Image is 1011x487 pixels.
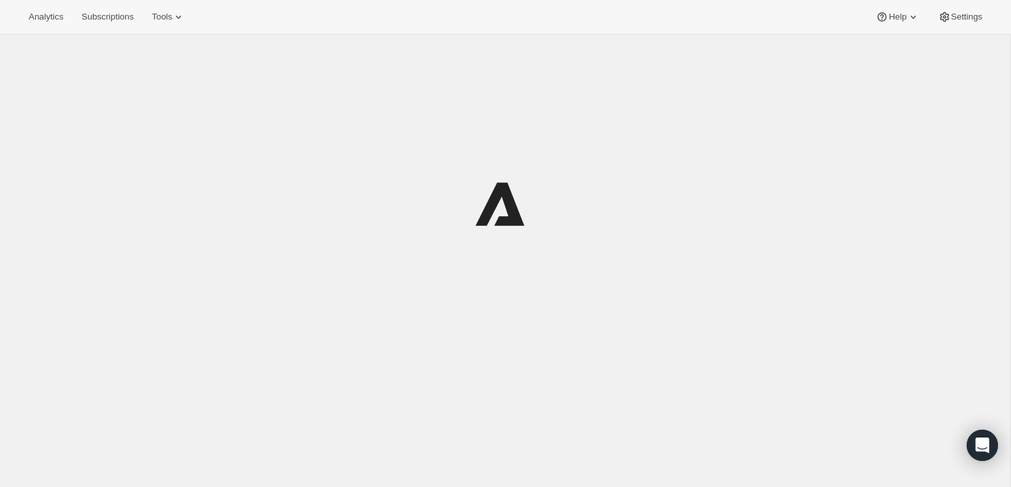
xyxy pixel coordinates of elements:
[152,12,172,22] span: Tools
[868,8,927,26] button: Help
[951,12,982,22] span: Settings
[967,430,998,461] div: Open Intercom Messenger
[889,12,906,22] span: Help
[81,12,134,22] span: Subscriptions
[144,8,193,26] button: Tools
[29,12,63,22] span: Analytics
[21,8,71,26] button: Analytics
[930,8,990,26] button: Settings
[74,8,141,26] button: Subscriptions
